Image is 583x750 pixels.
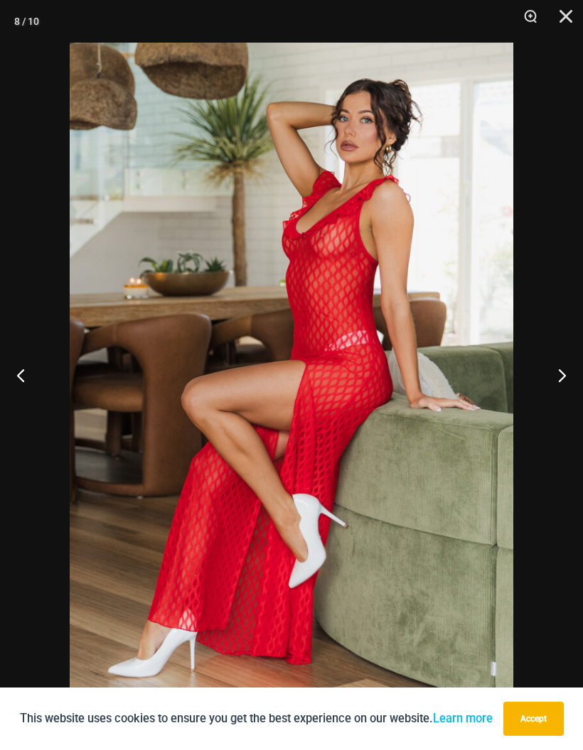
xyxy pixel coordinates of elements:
[433,712,493,725] a: Learn more
[14,11,39,32] div: 8 / 10
[20,709,493,728] p: This website uses cookies to ensure you get the best experience on our website.
[70,43,513,707] img: Sometimes Red 587 Dress 08
[530,339,583,411] button: Next
[503,702,564,736] button: Accept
